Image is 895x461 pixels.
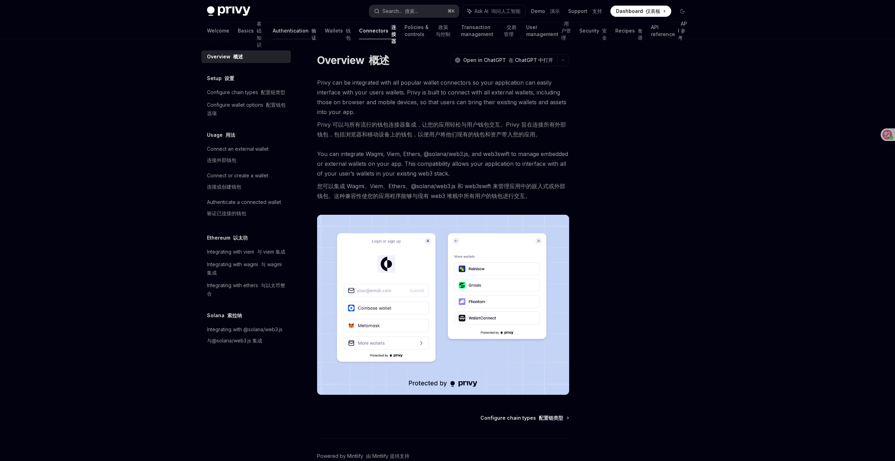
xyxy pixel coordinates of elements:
font: 索拉纳 [227,312,242,318]
div: Configure wallet options [207,101,287,118]
a: Powered by Mintlify 由 Mintlify 提供支持 [317,453,409,460]
font: 验证 [312,28,316,41]
a: Basics 基础知识 [238,22,264,39]
h5: Usage [207,131,235,139]
div: Connect an external wallet [207,145,268,167]
font: 钱包 [346,28,351,41]
font: Privy 可以与所有流行的钱包连接器集成，让您的应用轻松与用户钱包交互。Privy 旨在连接所有外部钱包，包括浏览器和移动设备上的钱包，以便用户将他们现有的钱包和资产带入您的应用。 [317,121,566,138]
a: API reference API 参考 [651,22,688,39]
a: Integrating with ethers 与以太币整合 [201,279,291,300]
font: 概述 [233,54,243,59]
font: 仪表板 [646,8,660,14]
a: Authentication 验证 [273,22,316,39]
a: Welcome [207,22,229,39]
span: Privy can be integrated with all popular wallet connectors so your application can easily interfa... [317,78,569,142]
font: 连接器 [391,24,396,44]
a: User management 用户管理 [526,22,571,39]
a: Dashboard 仪表板 [610,6,671,17]
font: 设置 [224,75,234,81]
a: Connect or create a wallet连接或创建钱包 [201,169,291,196]
div: Integrating with @solana/web3.js [207,325,282,348]
button: Search... 搜索...⌘K [369,5,459,17]
font: 配置链类型 [261,89,285,95]
font: 连接或创建钱包 [207,184,241,190]
button: Ask AI 询问人工智能 [463,5,525,17]
font: 搜索... [405,8,418,14]
a: Support 支持 [568,8,602,15]
font: 与@solana/web3.js 集成 [207,338,262,343]
a: Configure chain types 配置链类型 [201,86,291,99]
font: 食谱 [638,28,643,41]
h1: Overview [317,54,389,66]
button: Open in ChatGPT 在 ChatGPT 中打开 [450,54,557,66]
div: Search... [382,7,418,15]
font: 安全 [602,28,607,41]
font: 以太坊 [233,235,248,241]
a: Security 安全 [579,22,607,39]
span: Ask AI [474,8,521,15]
span: ⌘ K [447,8,455,14]
div: Integrating with wagmi [207,260,287,277]
span: Dashboard [616,8,660,15]
font: 用法 [225,132,235,138]
div: Overview [207,52,243,61]
h5: Ethereum [207,234,248,242]
font: 概述 [369,54,389,66]
font: 交易管理 [504,24,516,37]
a: Configure wallet options 配置钱包选项 [201,99,291,120]
font: 与 viem 集成 [257,249,285,255]
div: Integrating with ethers [207,281,287,298]
font: 基础知识 [257,21,262,48]
a: Demo 演示 [531,8,560,15]
font: 演示 [550,8,560,14]
font: 连接外部钱包 [207,157,236,163]
a: Authenticate a connected wallet验证已连接的钱包 [201,196,291,222]
button: Toggle dark mode [677,6,688,17]
font: 询问人工智能 [491,8,521,14]
span: Configure chain types [480,414,563,421]
font: 您可以集成 Wagmi、Viem、Ethers、@solana/web3.js 和 web3swift 来管理应用中的嵌入式或外部钱包。这种兼容性使您的应用程序能够与现有 web3 堆栈中所有用... [317,183,565,199]
font: 验证已连接的钱包 [207,210,246,216]
a: Configure chain types 配置链类型 [480,414,568,421]
font: 由 Mintlify 提供支持 [366,453,409,459]
font: 在 ChatGPT 中打开 [509,57,553,63]
a: Connectors 连接器 [359,22,396,39]
a: Wallets 钱包 [325,22,351,39]
a: Integrating with @solana/web3.js与@solana/web3.js 集成 [201,323,291,350]
font: API 参考 [678,21,687,41]
a: Policies & controls 政策与控制 [404,22,453,39]
span: You can integrate Wagmi, Viem, Ethers, @solana/web3.js, and web3swift to manage embedded or exter... [317,149,569,204]
div: Configure chain types [207,88,285,97]
a: Transaction management 交易管理 [461,22,518,39]
a: Recipes 食谱 [615,22,643,39]
a: Integrating with viem 与 viem 集成 [201,246,291,258]
img: dark logo [207,6,250,16]
a: Overview 概述 [201,50,291,63]
h5: Setup [207,74,234,83]
font: 配置链类型 [539,415,563,421]
font: 支持 [592,8,602,14]
div: Connect or create a wallet [207,171,268,194]
img: Connectors3 [317,215,569,395]
h5: Solana [207,311,242,320]
div: Authenticate a connected wallet [207,198,281,220]
span: Open in ChatGPT [463,57,553,64]
a: Connect an external wallet连接外部钱包 [201,143,291,169]
font: 政策与控制 [436,24,450,37]
font: 用户管理 [561,21,571,41]
a: Integrating with wagmi 与 wagmi 集成 [201,258,291,279]
div: Integrating with viem [207,248,285,256]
